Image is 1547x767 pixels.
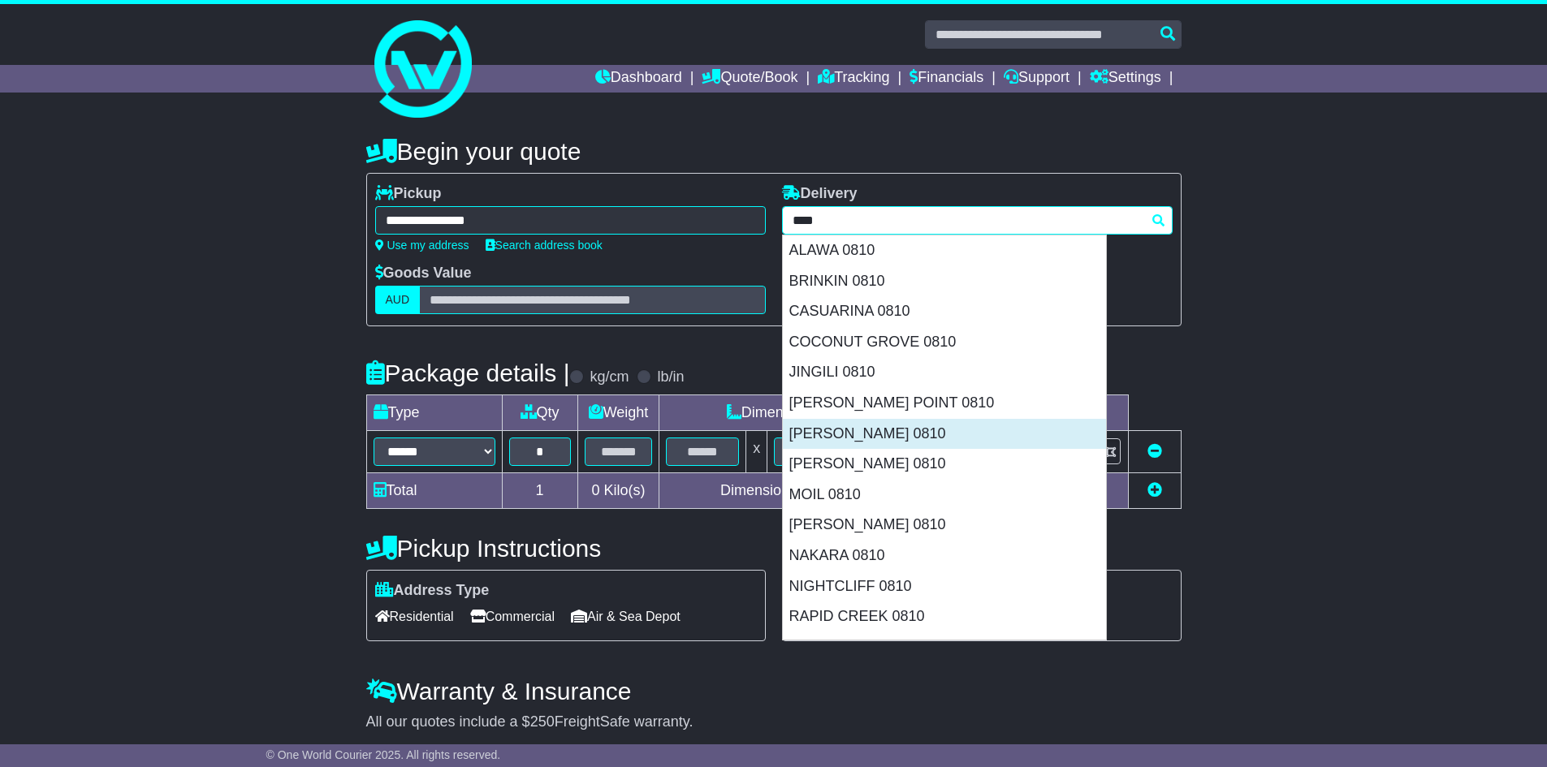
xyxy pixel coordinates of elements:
h4: Warranty & Insurance [366,678,1182,705]
td: x [746,431,767,473]
div: [PERSON_NAME] POINT 0810 [783,388,1106,419]
a: Financials [910,65,983,93]
div: [PERSON_NAME] 0810 [783,419,1106,450]
span: Commercial [470,604,555,629]
a: Dashboard [595,65,682,93]
div: [PERSON_NAME] 0810 [783,510,1106,541]
a: Quote/Book [702,65,797,93]
td: 1 [502,473,577,509]
span: 0 [591,482,599,498]
a: Add new item [1147,482,1162,498]
div: [PERSON_NAME] 0810 [783,449,1106,480]
div: CASUARINA 0810 [783,296,1106,327]
div: NAKARA 0810 [783,541,1106,571]
div: COCONUT GROVE 0810 [783,327,1106,358]
label: AUD [375,286,421,314]
label: Pickup [375,185,442,203]
a: Remove this item [1147,443,1162,459]
div: NIGHTCLIFF 0810 [783,571,1106,602]
h4: Begin your quote [366,138,1182,165]
td: Dimensions (L x W x H) [659,395,961,431]
div: ALAWA 0810 [783,235,1106,266]
span: Residential [375,604,454,629]
td: Dimensions in Centimetre(s) [659,473,961,509]
typeahead: Please provide city [782,206,1173,235]
span: 250 [530,713,555,730]
td: Qty [502,395,577,431]
label: Address Type [375,582,490,600]
div: JINGILI 0810 [783,357,1106,388]
label: lb/in [657,368,684,386]
span: © One World Courier 2025. All rights reserved. [266,748,501,761]
span: Air & Sea Depot [571,604,681,629]
label: kg/cm [590,368,629,386]
td: Weight [577,395,659,431]
td: Type [366,395,502,431]
div: BRINKIN 0810 [783,266,1106,297]
div: All our quotes include a $ FreightSafe warranty. [366,713,1182,731]
label: Delivery [782,185,858,203]
a: Use my address [375,239,469,252]
a: Support [1004,65,1070,93]
h4: Pickup Instructions [366,535,766,562]
a: Settings [1090,65,1161,93]
a: Search address book [486,239,603,252]
div: MOIL 0810 [783,480,1106,511]
div: RAPID CREEK 0810 [783,601,1106,632]
h4: Package details | [366,360,570,386]
label: Goods Value [375,265,472,282]
td: Total [366,473,502,509]
td: Kilo(s) [577,473,659,509]
a: Tracking [818,65,889,93]
div: TIWI 0810 [783,632,1106,663]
